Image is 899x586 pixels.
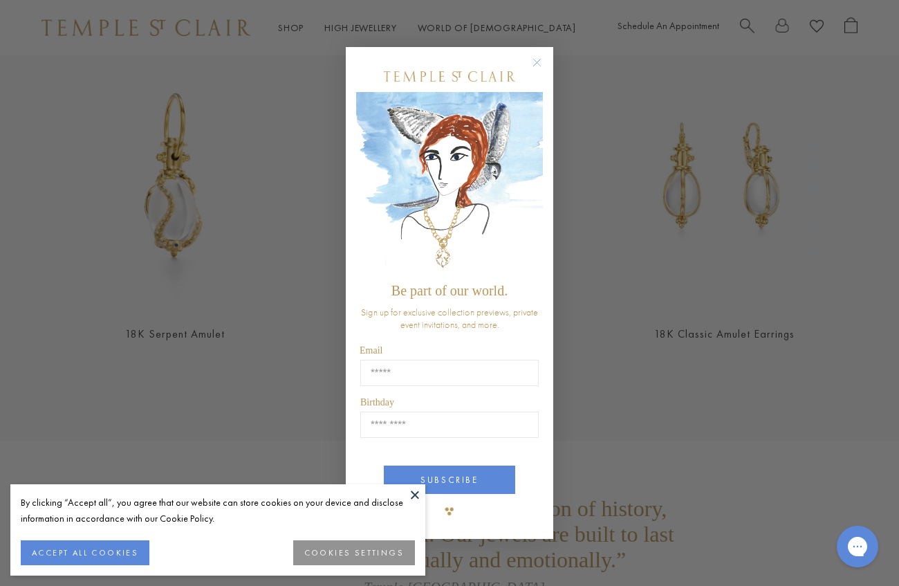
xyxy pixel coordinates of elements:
[293,540,415,565] button: COOKIES SETTINGS
[360,397,394,408] span: Birthday
[384,466,515,494] button: SUBSCRIBE
[360,360,539,386] input: Email
[384,71,515,82] img: Temple St. Clair
[21,495,415,527] div: By clicking “Accept all”, you agree that our website can store cookies on your device and disclos...
[361,306,538,331] span: Sign up for exclusive collection previews, private event invitations, and more.
[391,283,508,298] span: Be part of our world.
[21,540,149,565] button: ACCEPT ALL COOKIES
[356,92,543,277] img: c4a9eb12-d91a-4d4a-8ee0-386386f4f338.jpeg
[830,521,885,572] iframe: Gorgias live chat messenger
[535,61,553,78] button: Close dialog
[436,497,463,525] img: TSC
[360,345,382,356] span: Email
